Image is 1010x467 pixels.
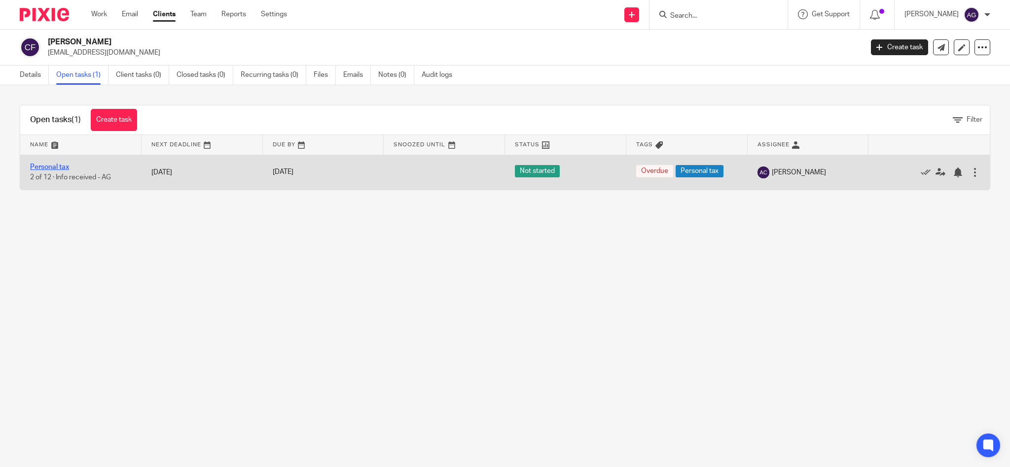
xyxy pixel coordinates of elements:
[241,66,306,85] a: Recurring tasks (0)
[30,115,81,125] h1: Open tasks
[122,9,138,19] a: Email
[273,169,293,176] span: [DATE]
[515,165,560,177] span: Not started
[515,142,540,147] span: Status
[812,11,850,18] span: Get Support
[20,37,40,58] img: svg%3E
[904,9,959,19] p: [PERSON_NAME]
[30,174,111,181] span: 2 of 12 · Info received - AG
[636,165,673,177] span: Overdue
[964,7,979,23] img: svg%3E
[177,66,233,85] a: Closed tasks (0)
[91,9,107,19] a: Work
[422,66,460,85] a: Audit logs
[378,66,414,85] a: Notes (0)
[190,9,207,19] a: Team
[72,116,81,124] span: (1)
[343,66,371,85] a: Emails
[871,39,928,55] a: Create task
[142,155,263,190] td: [DATE]
[921,167,936,177] a: Mark as done
[153,9,176,19] a: Clients
[56,66,108,85] a: Open tasks (1)
[116,66,169,85] a: Client tasks (0)
[48,48,856,58] p: [EMAIL_ADDRESS][DOMAIN_NAME]
[676,165,723,177] span: Personal tax
[394,142,445,147] span: Snoozed Until
[772,167,826,177] span: [PERSON_NAME]
[967,116,982,123] span: Filter
[636,142,653,147] span: Tags
[20,66,49,85] a: Details
[757,167,769,178] img: svg%3E
[91,109,137,131] a: Create task
[48,37,694,47] h2: [PERSON_NAME]
[261,9,287,19] a: Settings
[314,66,336,85] a: Files
[221,9,246,19] a: Reports
[20,8,69,21] img: Pixie
[30,164,69,170] a: Personal tax
[669,12,758,21] input: Search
